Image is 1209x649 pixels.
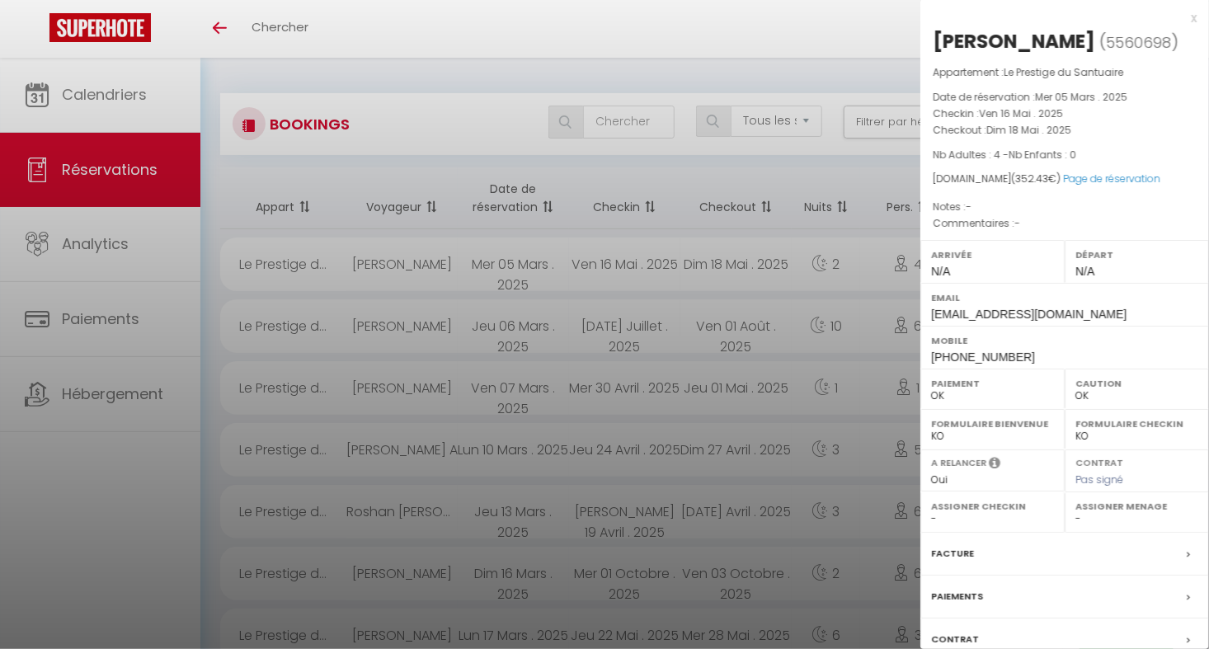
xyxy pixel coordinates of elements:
[931,332,1198,349] label: Mobile
[933,172,1197,187] div: [DOMAIN_NAME]
[931,289,1198,306] label: Email
[1011,172,1061,186] span: ( €)
[1075,375,1198,392] label: Caution
[933,148,1076,162] span: Nb Adultes : 4 -
[1015,172,1048,186] span: 352.43
[1004,65,1123,79] span: Le Prestige du Santuaire
[931,247,1054,263] label: Arrivée
[931,265,950,278] span: N/A
[1075,456,1123,467] label: Contrat
[933,122,1197,139] p: Checkout :
[931,308,1127,321] span: [EMAIL_ADDRESS][DOMAIN_NAME]
[989,456,1000,474] i: Sélectionner OUI si vous souhaiter envoyer les séquences de messages post-checkout
[933,28,1095,54] div: [PERSON_NAME]
[933,64,1197,81] p: Appartement :
[1009,148,1076,162] span: Nb Enfants : 0
[931,545,974,562] label: Facture
[931,350,1035,364] span: [PHONE_NUMBER]
[1075,473,1123,487] span: Pas signé
[920,8,1197,28] div: x
[1075,416,1198,432] label: Formulaire Checkin
[933,199,1197,215] p: Notes :
[1075,247,1198,263] label: Départ
[986,123,1071,137] span: Dim 18 Mai . 2025
[931,588,983,605] label: Paiements
[1063,172,1160,186] a: Page de réservation
[1035,90,1127,104] span: Mer 05 Mars . 2025
[1099,31,1178,54] span: ( )
[933,89,1197,106] p: Date de réservation :
[1075,265,1094,278] span: N/A
[931,498,1054,515] label: Assigner Checkin
[1075,498,1198,515] label: Assigner Menage
[1106,32,1171,53] span: 5560698
[931,456,986,470] label: A relancer
[931,375,1054,392] label: Paiement
[933,215,1197,232] p: Commentaires :
[931,416,1054,432] label: Formulaire Bienvenue
[933,106,1197,122] p: Checkin :
[1014,216,1020,230] span: -
[966,200,971,214] span: -
[979,106,1063,120] span: Ven 16 Mai . 2025
[931,631,979,648] label: Contrat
